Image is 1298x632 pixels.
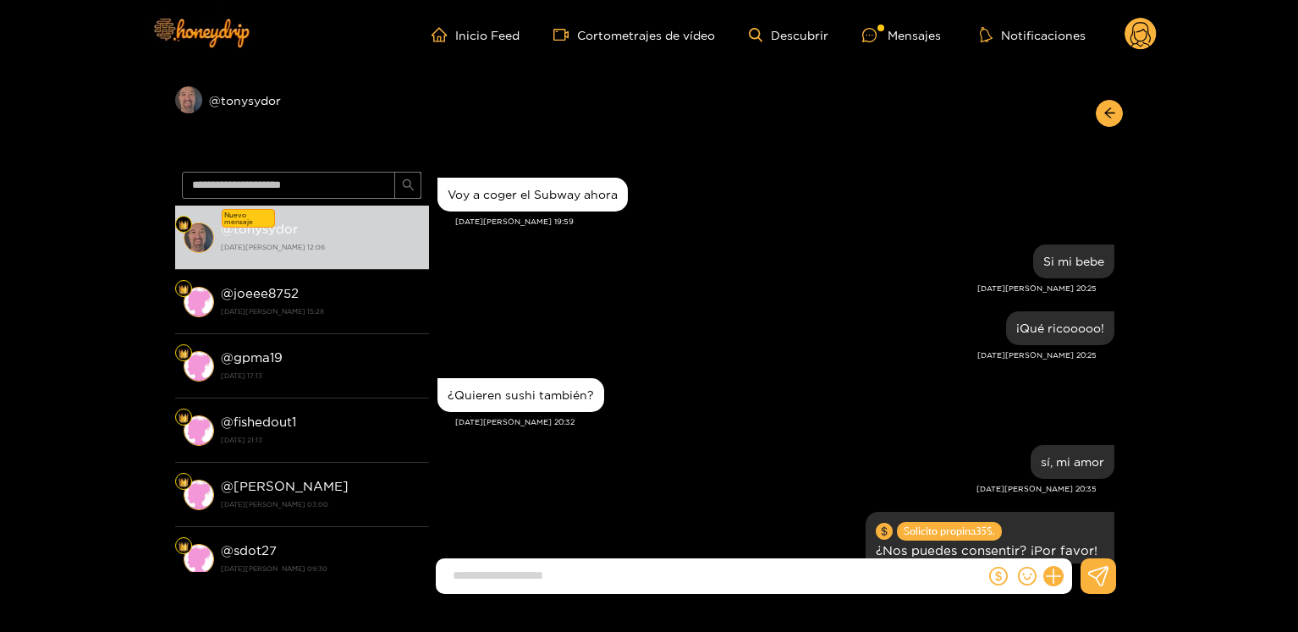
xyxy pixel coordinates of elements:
font: $. [987,525,995,537]
div: 16 de agosto, 20:35 [866,512,1114,602]
img: Nivel de ventilador [179,220,189,230]
font: [DATE] 17:13 [221,372,262,379]
font: Nuevo mensaje [224,212,253,225]
font: ¿Nos puedes consentir? ¡Por favor! 🥰🥰🥰🥰 [876,543,1097,577]
font: sdot27 [234,543,277,558]
a: Cortometrajes de vídeo [553,27,715,42]
font: Voy a coger el Subway ahora [448,188,618,201]
button: flecha izquierda [1096,100,1123,127]
img: Nivel de ventilador [179,541,189,552]
img: conversación [184,544,214,574]
font: [DATE][PERSON_NAME] 20:35 [976,485,1097,493]
font: Mensajes [888,29,941,41]
button: Notificaciones [975,26,1091,43]
img: conversación [184,480,214,510]
font: ¿Quieren sushi también? [448,388,594,401]
img: conversación [184,287,214,317]
div: 16 de agosto, 19:59 [437,178,628,212]
font: [DATE][PERSON_NAME] 20:32 [455,418,575,426]
font: fishedout1 [234,415,296,429]
a: Inicio Feed [432,27,520,42]
div: 16 de agosto, 20:35 [1031,445,1114,479]
button: buscar [394,172,421,199]
font: ¡Qué ricooooo! [1016,321,1104,334]
div: 16 de agosto, 20:25 [1033,245,1114,278]
font: [DATE][PERSON_NAME] 20:25 [977,351,1097,360]
font: [DATE] 21:13 [221,437,262,443]
font: [DATE][PERSON_NAME] 20:25 [977,284,1097,293]
font: [DATE][PERSON_NAME] 19:59 [455,217,574,226]
img: conversación [184,351,214,382]
font: Inicio Feed [455,29,520,41]
font: [DATE][PERSON_NAME] 03:00 [221,501,328,508]
font: [DATE][PERSON_NAME] 12:06 [221,244,325,250]
font: Notificaciones [1001,29,1086,41]
font: [DATE][PERSON_NAME] 15:28 [221,308,324,315]
span: hogar [432,27,455,42]
span: buscar [402,179,415,193]
img: Nivel de ventilador [179,284,189,294]
font: @ [221,350,234,365]
a: Descubrir [749,28,828,42]
font: @ [221,286,234,300]
img: Nivel de ventilador [179,349,189,359]
font: @tonysydor [209,94,281,107]
img: conversación [184,223,214,253]
img: Nivel de ventilador [179,477,189,487]
font: @ [221,543,234,558]
span: flecha izquierda [1103,107,1116,121]
font: Solicito propina [904,525,976,537]
span: cámara de vídeo [553,27,577,42]
div: @tonysydor​ [175,86,429,140]
font: Descubrir [771,29,828,41]
img: Nivel de ventilador [179,413,189,423]
div: 16 de agosto, 20:25 [1006,311,1114,345]
font: 35 [976,525,987,537]
font: @[PERSON_NAME] [221,479,349,493]
span: círculo del dólar [876,523,893,540]
font: gpma19 [234,350,283,365]
div: 16 de agosto, 20:32 [437,378,604,412]
font: @tonysydor [221,222,298,236]
font: [DATE][PERSON_NAME] 09:30 [221,565,327,572]
button: dólar [986,563,1011,589]
font: @ [221,415,234,429]
span: sonrisa [1018,567,1037,585]
span: dólar [989,567,1008,585]
img: conversación [184,415,214,446]
font: Cortometrajes de vídeo [577,29,715,41]
font: sí, mi amor [1041,455,1104,468]
font: Si mi bebe [1043,255,1104,267]
font: joeee8752 [234,286,299,300]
